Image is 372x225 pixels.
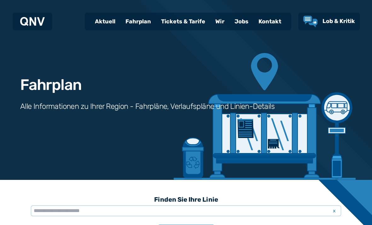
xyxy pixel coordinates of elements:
a: Tickets & Tarife [156,13,210,30]
img: QNV Logo [20,17,45,26]
span: x [330,207,339,215]
a: Wir [210,13,230,30]
h1: Fahrplan [20,77,81,92]
h3: Finden Sie Ihre Linie [31,192,341,206]
a: Lob & Kritik [303,16,355,27]
a: Jobs [230,13,253,30]
h3: Alle Informationen zu Ihrer Region - Fahrpläne, Verlaufspläne und Linien-Details [20,101,275,111]
a: QNV Logo [20,15,45,28]
span: Lob & Kritik [323,18,355,25]
a: Aktuell [90,13,120,30]
a: Fahrplan [120,13,156,30]
a: Kontakt [253,13,286,30]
